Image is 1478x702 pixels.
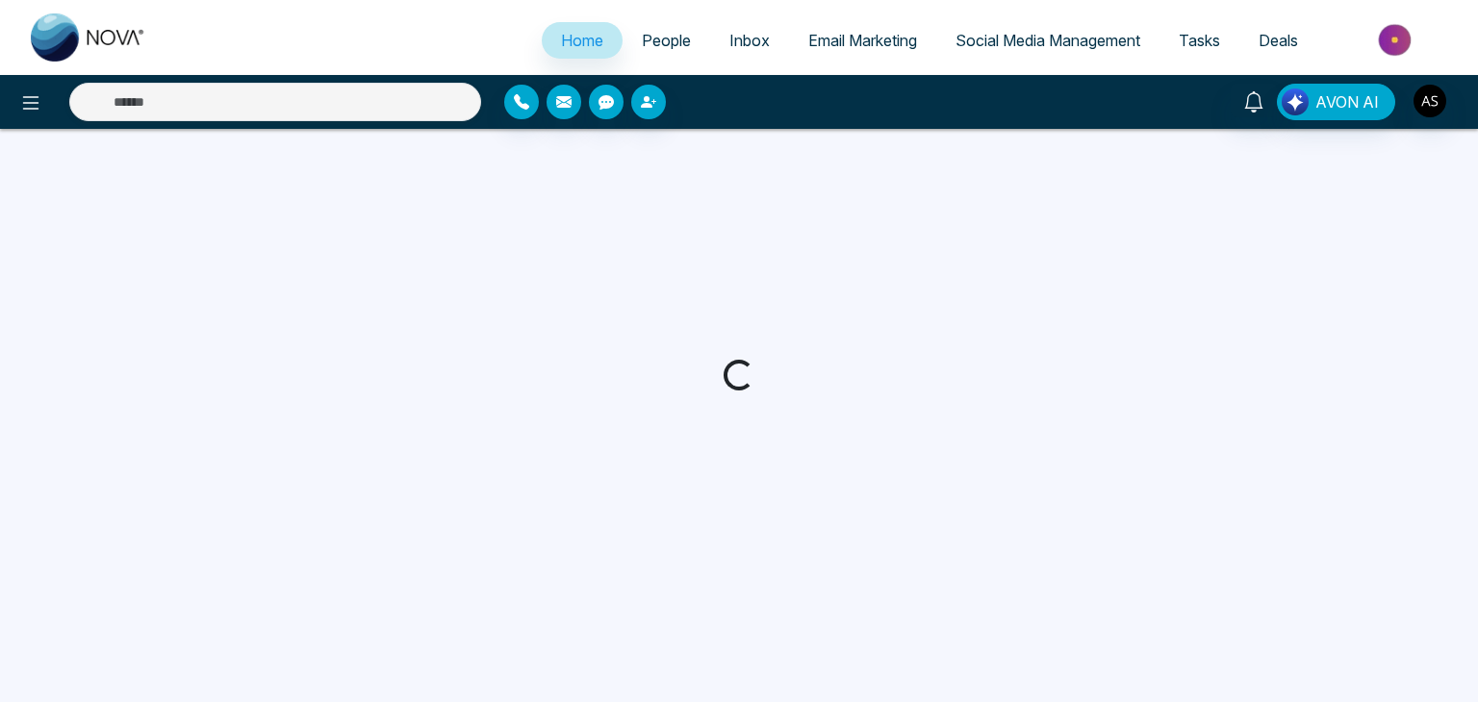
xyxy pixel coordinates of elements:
[542,22,623,59] a: Home
[1277,84,1395,120] button: AVON AI
[710,22,789,59] a: Inbox
[729,31,770,50] span: Inbox
[1282,88,1309,115] img: Lead Flow
[623,22,710,59] a: People
[789,22,936,59] a: Email Marketing
[808,31,917,50] span: Email Marketing
[31,13,146,62] img: Nova CRM Logo
[1159,22,1239,59] a: Tasks
[1327,18,1466,62] img: Market-place.gif
[1179,31,1220,50] span: Tasks
[561,31,603,50] span: Home
[956,31,1140,50] span: Social Media Management
[1239,22,1317,59] a: Deals
[642,31,691,50] span: People
[1414,85,1446,117] img: User Avatar
[936,22,1159,59] a: Social Media Management
[1259,31,1298,50] span: Deals
[1315,90,1379,113] span: AVON AI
